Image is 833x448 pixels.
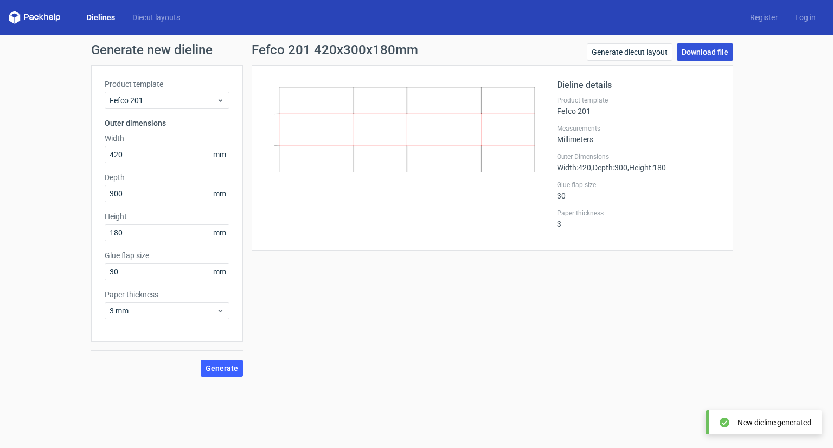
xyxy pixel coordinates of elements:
span: 3 mm [110,305,216,316]
span: , Depth : 300 [591,163,627,172]
label: Glue flap size [557,181,720,189]
h3: Outer dimensions [105,118,229,129]
label: Height [105,211,229,222]
label: Width [105,133,229,144]
a: Download file [677,43,733,61]
span: mm [210,185,229,202]
span: Fefco 201 [110,95,216,106]
span: , Height : 180 [627,163,666,172]
span: mm [210,225,229,241]
span: Generate [206,364,238,372]
span: Width : 420 [557,163,591,172]
div: New dieline generated [738,417,811,428]
h1: Generate new dieline [91,43,742,56]
label: Depth [105,172,229,183]
label: Paper thickness [557,209,720,217]
span: mm [210,146,229,163]
a: Diecut layouts [124,12,189,23]
a: Dielines [78,12,124,23]
a: Generate diecut layout [587,43,672,61]
h1: Fefco 201 420x300x180mm [252,43,418,56]
label: Glue flap size [105,250,229,261]
h2: Dieline details [557,79,720,92]
div: 3 [557,209,720,228]
label: Paper thickness [105,289,229,300]
label: Outer Dimensions [557,152,720,161]
span: mm [210,264,229,280]
div: Millimeters [557,124,720,144]
a: Register [741,12,786,23]
button: Generate [201,360,243,377]
label: Product template [557,96,720,105]
a: Log in [786,12,824,23]
div: Fefco 201 [557,96,720,116]
label: Product template [105,79,229,89]
label: Measurements [557,124,720,133]
div: 30 [557,181,720,200]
